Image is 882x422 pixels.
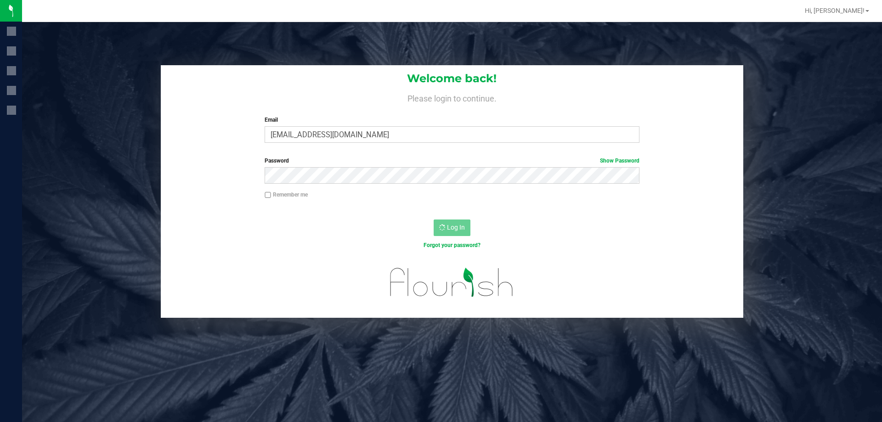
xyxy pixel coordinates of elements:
[265,192,271,198] input: Remember me
[265,116,639,124] label: Email
[265,191,308,199] label: Remember me
[161,73,743,84] h1: Welcome back!
[805,7,865,14] span: Hi, [PERSON_NAME]!
[265,158,289,164] span: Password
[379,259,525,306] img: flourish_logo.svg
[434,219,470,236] button: Log In
[447,224,465,231] span: Log In
[424,242,481,248] a: Forgot your password?
[161,92,743,103] h4: Please login to continue.
[600,158,639,164] a: Show Password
